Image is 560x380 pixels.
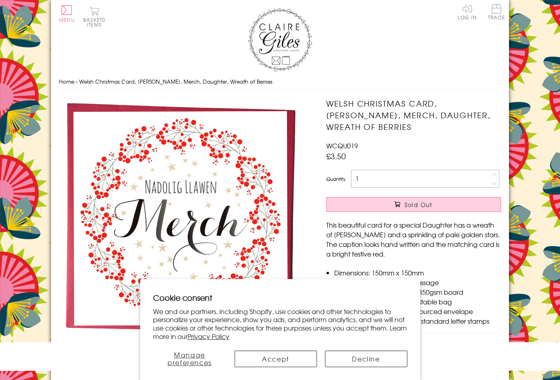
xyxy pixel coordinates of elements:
button: Sold Out [326,197,501,212]
img: Claire Giles Greetings Cards [248,8,312,72]
li: Blank inside for your own message [334,277,501,287]
h1: Welsh Christmas Card, [PERSON_NAME], Merch, Daughter, Wreath of Berries [326,98,501,132]
h2: Cookie consent [153,292,407,303]
span: › [76,78,78,85]
span: Manage preferences [168,350,212,367]
button: Basket0 items [83,6,105,27]
a: Home [59,78,74,85]
button: Manage preferences [153,351,227,367]
span: Menu [59,16,75,23]
span: Sold Out [405,201,433,209]
span: WCQU019 [326,141,358,150]
button: Accept [235,351,317,367]
img: Welsh Christmas Card, Nadolig Llawen, Merch, Daughter, Wreath of Berries [59,98,300,339]
nav: breadcrumbs [59,74,501,90]
span: 0 items [87,16,105,28]
a: Privacy Policy [188,331,229,341]
button: Decline [325,351,407,367]
span: £3.50 [326,150,346,162]
button: Menu [59,5,75,22]
a: Log In [458,4,477,20]
a: Trade [488,4,505,21]
span: Trade [488,4,505,20]
p: We and our partners, including Shopify, use cookies and other technologies to personalize your ex... [153,307,407,341]
p: This beautiful card for a special Daughter has a wreath of [PERSON_NAME] and a sprinkling of pale... [326,220,501,259]
li: Dimensions: 150mm x 150mm [334,268,501,277]
label: Quantity [326,175,345,183]
span: Welsh Christmas Card, [PERSON_NAME], Merch, Daughter, Wreath of Berries [79,78,272,85]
